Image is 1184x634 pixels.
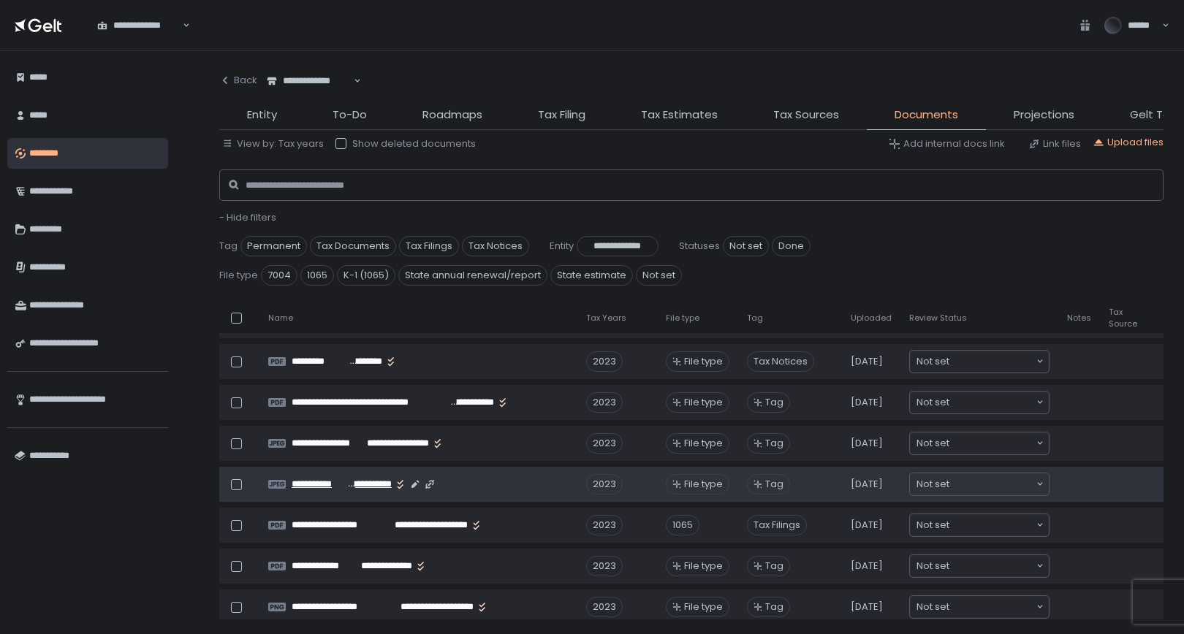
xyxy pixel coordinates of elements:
span: Not set [917,354,949,369]
span: To-Do [333,107,367,123]
div: 2023 [586,597,623,617]
input: Search for option [949,395,1035,410]
span: File type [684,437,723,450]
span: File type [684,355,723,368]
span: Tax Source [1109,307,1137,329]
input: Search for option [949,559,1035,573]
span: Not set [917,600,949,614]
input: Search for option [949,354,1035,369]
span: Documents [895,107,958,123]
span: Tag [765,478,783,491]
span: Tax Notices [462,236,529,256]
button: Add internal docs link [889,137,1005,150]
button: Back [219,66,257,95]
button: Link files [1028,137,1081,150]
button: Upload files [1093,136,1164,149]
span: K-1 (1065) [337,265,395,286]
span: Not set [636,265,682,286]
span: [DATE] [851,396,883,409]
button: - Hide filters [219,211,276,224]
input: Search for option [949,436,1035,451]
span: Tag [765,559,783,573]
span: Done [772,236,811,256]
span: Tax Sources [773,107,839,123]
span: [DATE] [851,437,883,450]
div: Search for option [910,596,1049,618]
span: Not set [723,236,769,256]
span: Not set [917,518,949,532]
span: Tag [747,313,763,324]
input: Search for option [949,477,1035,492]
span: Projections [1014,107,1074,123]
div: 2023 [586,351,623,372]
span: Tax Filing [538,107,585,123]
span: Entity [247,107,277,123]
span: [DATE] [851,600,883,614]
span: Not set [917,395,949,410]
div: Search for option [910,473,1049,495]
span: File type [684,600,723,614]
span: Tax Documents [310,236,396,256]
span: Tag [219,240,238,253]
input: Search for option [949,600,1035,614]
span: [DATE] [851,519,883,532]
div: 2023 [586,433,623,454]
span: Tax Years [586,313,626,324]
span: Tag [765,396,783,409]
div: Search for option [910,514,1049,536]
span: Not set [917,477,949,492]
div: Search for option [257,66,361,96]
span: Name [268,313,293,324]
span: Uploaded [851,313,892,324]
div: 2023 [586,556,623,576]
span: Notes [1067,313,1091,324]
div: 2023 [586,515,623,535]
span: Permanent [240,236,307,256]
span: Tax Estimates [641,107,718,123]
span: [DATE] [851,478,883,491]
div: Search for option [910,392,1049,413]
span: File type [684,478,723,491]
div: Search for option [910,351,1049,373]
div: Back [219,74,257,87]
span: Tax Filings [747,515,807,535]
span: Not set [917,559,949,573]
span: Not set [917,436,949,451]
div: 2023 [586,474,623,494]
span: Roadmaps [422,107,482,123]
span: Entity [550,240,574,253]
span: State annual renewal/report [398,265,547,286]
div: Search for option [910,555,1049,577]
div: 1065 [666,515,699,535]
span: Review Status [909,313,967,324]
span: File type [684,559,723,573]
span: Statuses [679,240,720,253]
div: 2023 [586,392,623,413]
span: Tax Filings [399,236,459,256]
span: [DATE] [851,559,883,573]
span: [DATE] [851,355,883,368]
span: 7004 [261,265,297,286]
button: View by: Tax years [222,137,324,150]
span: Tag [765,437,783,450]
span: Tax Notices [747,351,814,372]
span: 1065 [300,265,334,286]
span: State estimate [550,265,633,286]
span: File type [219,269,258,282]
div: Search for option [910,432,1049,454]
div: Search for option [88,10,190,41]
span: File type [666,313,699,324]
span: File type [684,396,723,409]
input: Search for option [949,518,1035,532]
span: Tag [765,600,783,614]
